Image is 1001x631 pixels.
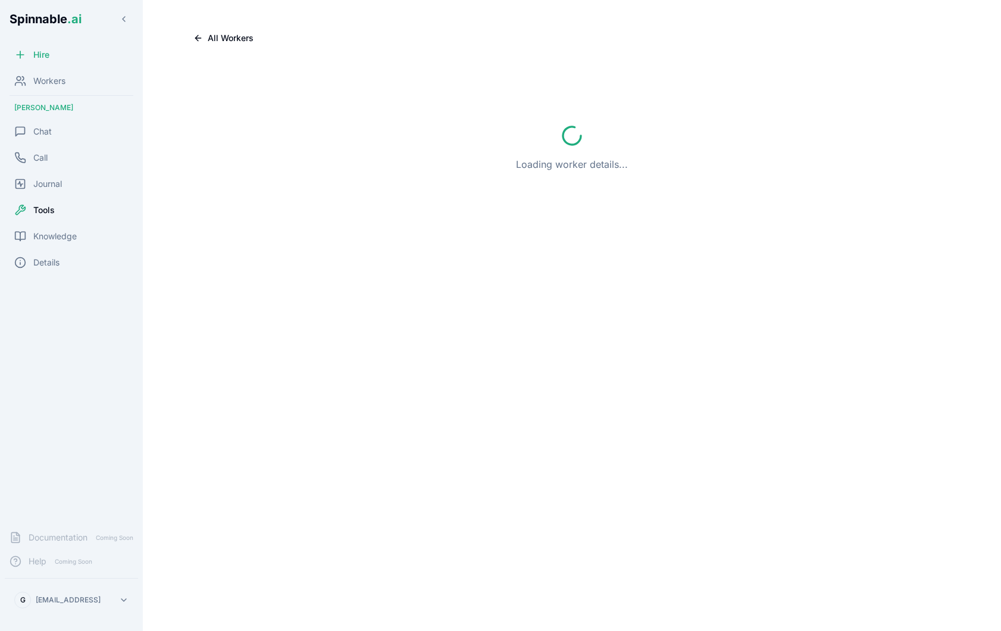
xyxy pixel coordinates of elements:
span: G [20,595,26,605]
span: Help [29,555,46,567]
span: Knowledge [33,230,77,242]
span: Hire [33,49,49,61]
span: Documentation [29,532,87,543]
span: .ai [67,12,82,26]
span: Workers [33,75,65,87]
button: G[EMAIL_ADDRESS] [10,588,133,612]
span: Details [33,257,60,268]
span: Spinnable [10,12,82,26]
span: Tools [33,204,55,216]
span: Chat [33,126,52,138]
p: Loading worker details... [516,157,628,171]
span: Coming Soon [51,556,96,567]
p: [EMAIL_ADDRESS] [36,595,101,605]
span: Coming Soon [92,532,137,543]
div: [PERSON_NAME] [5,98,138,117]
button: All Workers [184,29,263,48]
span: Journal [33,178,62,190]
span: Call [33,152,48,164]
